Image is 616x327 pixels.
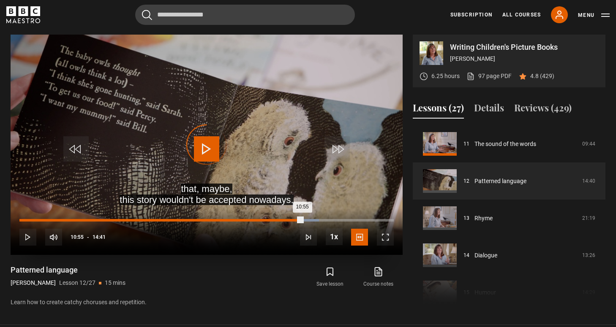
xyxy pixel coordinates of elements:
[354,265,403,289] a: Course notes
[45,229,62,246] button: Mute
[474,251,497,260] a: Dialogue
[105,278,125,287] p: 15 mins
[135,5,355,25] input: Search
[306,265,354,289] button: Save lesson
[71,230,84,245] span: 10:55
[514,101,572,119] button: Reviews (429)
[474,140,536,149] a: The sound of the words
[431,72,460,81] p: 6.25 hours
[450,43,599,51] p: Writing Children's Picture Books
[450,11,492,19] a: Subscription
[87,234,89,240] span: -
[142,10,152,20] button: Submit the search query
[59,278,95,287] p: Lesson 12/27
[466,72,512,81] a: 97 page PDF
[377,229,394,246] button: Fullscreen
[326,228,343,245] button: Playback Rate
[474,177,526,186] a: Patterned language
[450,54,599,63] p: [PERSON_NAME]
[11,265,125,275] h1: Patterned language
[11,278,56,287] p: [PERSON_NAME]
[474,214,493,223] a: Rhyme
[351,229,368,246] button: Captions
[11,35,403,255] video-js: Video Player
[6,6,40,23] svg: BBC Maestro
[19,219,394,222] div: Progress Bar
[93,230,106,245] span: 14:41
[300,229,317,246] button: Next Lesson
[19,229,36,246] button: Play
[502,11,541,19] a: All Courses
[530,72,554,81] p: 4.8 (429)
[578,11,610,19] button: Toggle navigation
[11,298,403,307] p: Learn how to create catchy choruses and repetition.
[413,101,464,119] button: Lessons (27)
[474,101,504,119] button: Details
